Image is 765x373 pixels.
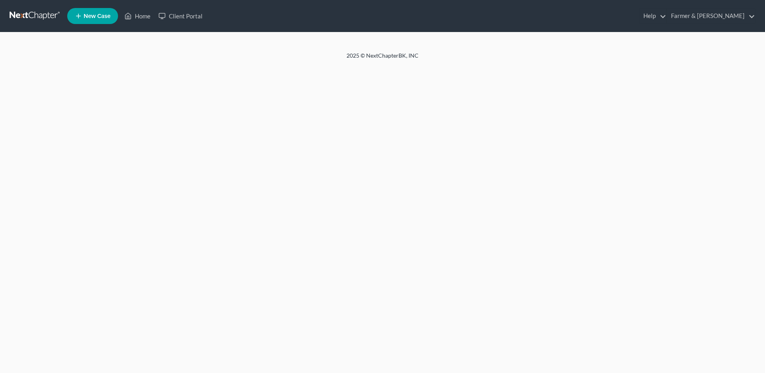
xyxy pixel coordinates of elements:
[154,52,611,66] div: 2025 © NextChapterBK, INC
[67,8,118,24] new-legal-case-button: New Case
[639,9,666,23] a: Help
[120,9,154,23] a: Home
[667,9,755,23] a: Farmer & [PERSON_NAME]
[154,9,206,23] a: Client Portal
